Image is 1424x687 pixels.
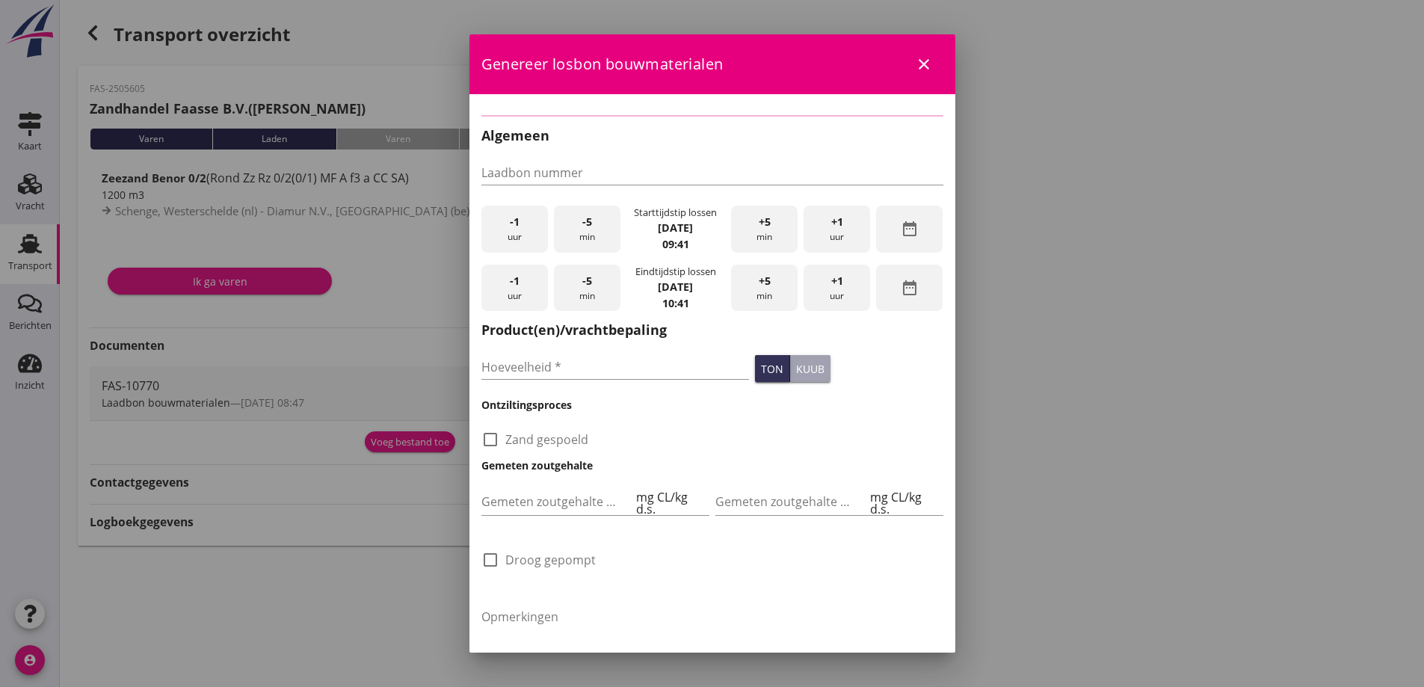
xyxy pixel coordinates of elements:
span: -1 [510,214,520,230]
i: close [915,55,933,73]
strong: 09:41 [662,237,689,251]
div: min [554,265,620,312]
label: Zand gespoeld [505,432,588,447]
div: Eindtijdstip lossen [635,265,716,279]
input: Hoeveelheid * [481,355,750,379]
i: date_range [901,279,919,297]
div: mg CL/kg d.s. [867,491,943,515]
div: uur [804,265,870,312]
div: mg CL/kg d.s. [633,491,709,515]
input: Laadbon nummer [481,161,943,185]
button: ton [755,355,790,382]
div: uur [804,206,870,253]
h3: Gemeten zoutgehalte [481,458,943,473]
span: -5 [582,214,592,230]
div: uur [481,265,548,312]
div: uur [481,206,548,253]
span: +1 [831,273,843,289]
div: Genereer losbon bouwmaterialen [469,34,955,94]
div: ton [761,361,783,377]
div: min [731,206,798,253]
div: kuub [796,361,824,377]
span: +5 [759,214,771,230]
strong: [DATE] [658,280,693,294]
div: Starttijdstip lossen [634,206,717,220]
h2: Algemeen [481,126,943,146]
strong: [DATE] [658,221,693,235]
textarea: Opmerkingen [481,605,943,683]
span: -1 [510,273,520,289]
h2: Product(en)/vrachtbepaling [481,320,943,340]
input: Gemeten zoutgehalte achterbeun [715,490,868,514]
span: +5 [759,273,771,289]
strong: 10:41 [662,296,689,310]
label: Droog gepompt [505,552,596,567]
span: -5 [582,273,592,289]
span: +1 [831,214,843,230]
i: date_range [901,220,919,238]
button: kuub [790,355,830,382]
div: min [731,265,798,312]
input: Gemeten zoutgehalte voorbeun [481,490,634,514]
div: min [554,206,620,253]
h3: Ontziltingsproces [481,397,943,413]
